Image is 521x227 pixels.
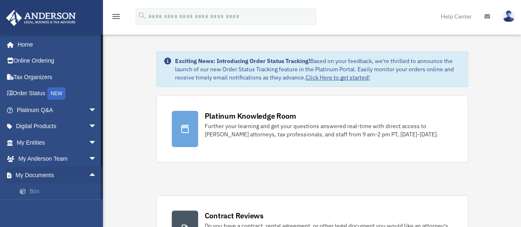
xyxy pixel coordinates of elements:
[89,167,105,184] span: arrow_drop_up
[6,53,109,69] a: Online Ordering
[502,10,515,22] img: User Pic
[175,57,310,65] strong: Exciting News: Introducing Order Status Tracking!
[111,14,121,21] a: menu
[6,134,109,151] a: My Entitiesarrow_drop_down
[157,96,468,162] a: Platinum Knowledge Room Further your learning and get your questions answered real-time with dire...
[6,151,109,167] a: My Anderson Teamarrow_drop_down
[89,151,105,168] span: arrow_drop_down
[306,74,370,81] a: Click Here to get started!
[175,57,461,82] div: Based on your feedback, we're thrilled to announce the launch of our new Order Status Tracking fe...
[89,134,105,151] span: arrow_drop_down
[111,12,121,21] i: menu
[6,118,109,135] a: Digital Productsarrow_drop_down
[89,102,105,119] span: arrow_drop_down
[12,183,109,200] a: Box
[205,211,264,221] div: Contract Reviews
[89,118,105,135] span: arrow_drop_down
[6,167,109,183] a: My Documentsarrow_drop_up
[205,122,453,138] div: Further your learning and get your questions answered real-time with direct access to [PERSON_NAM...
[4,10,78,26] img: Anderson Advisors Platinum Portal
[205,111,296,121] div: Platinum Knowledge Room
[6,102,109,118] a: Platinum Q&Aarrow_drop_down
[138,11,147,20] i: search
[6,69,109,85] a: Tax Organizers
[6,36,105,53] a: Home
[47,87,65,100] div: NEW
[6,85,109,102] a: Order StatusNEW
